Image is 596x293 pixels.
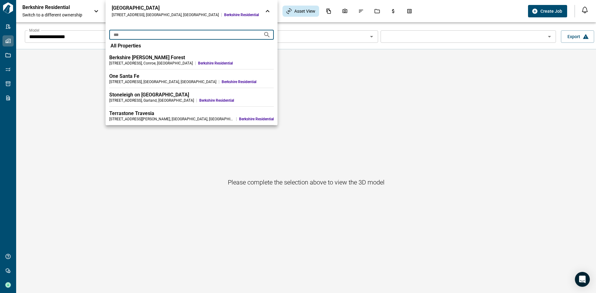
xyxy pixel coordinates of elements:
div: Open Intercom Messenger [575,272,590,287]
div: [STREET_ADDRESS][PERSON_NAME] , [GEOGRAPHIC_DATA] , [GEOGRAPHIC_DATA] [109,117,234,122]
span: Berkshire Residential [199,98,274,103]
div: Terrastone Travesia [109,110,274,117]
div: One Santa Fe [109,73,274,79]
div: Stoneleigh on [GEOGRAPHIC_DATA] [109,92,274,98]
div: [GEOGRAPHIC_DATA] [112,5,259,11]
div: [STREET_ADDRESS] , [GEOGRAPHIC_DATA] , [GEOGRAPHIC_DATA] [112,12,219,17]
div: Berkshire [PERSON_NAME] Forest [109,55,274,61]
span: Berkshire Residential [224,12,259,17]
span: Berkshire Residential [198,61,274,66]
div: [STREET_ADDRESS] , Conroe , [GEOGRAPHIC_DATA] [109,61,193,66]
span: Berkshire Residential [239,117,274,122]
span: Berkshire Residential [222,79,274,84]
button: Search projects [261,29,273,41]
span: All Properties [111,43,141,49]
div: [STREET_ADDRESS] , [GEOGRAPHIC_DATA] , [GEOGRAPHIC_DATA] [109,79,216,84]
div: [STREET_ADDRESS] , Garland , [GEOGRAPHIC_DATA] [109,98,194,103]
